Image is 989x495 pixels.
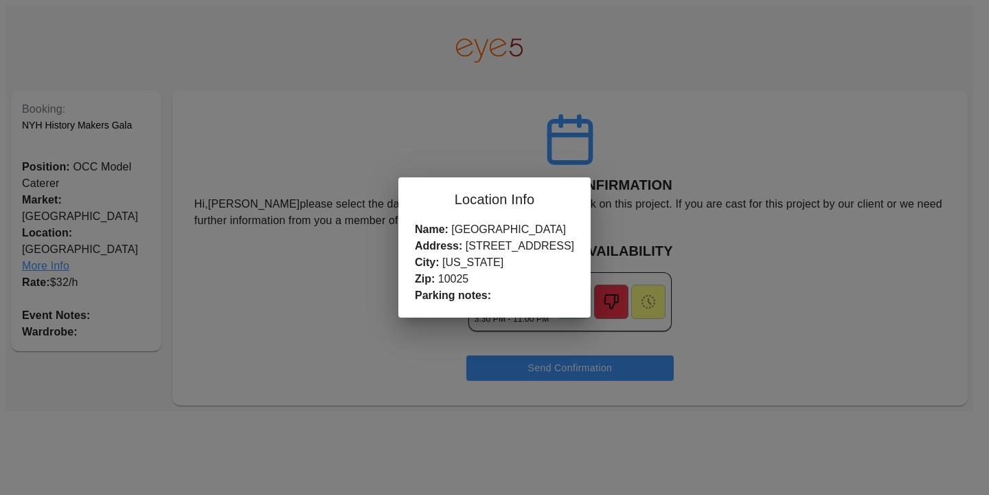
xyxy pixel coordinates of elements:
h2: Location Info [398,177,591,221]
b: Parking notes: [415,289,491,301]
div: [STREET_ADDRESS] [415,238,574,254]
div: 10025 [415,271,574,287]
div: [GEOGRAPHIC_DATA] [415,221,574,238]
div: [US_STATE] [415,254,574,271]
b: Name: [415,223,448,235]
b: Zip: [415,273,435,285]
b: Address: [415,240,462,252]
b: City: [415,256,440,268]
